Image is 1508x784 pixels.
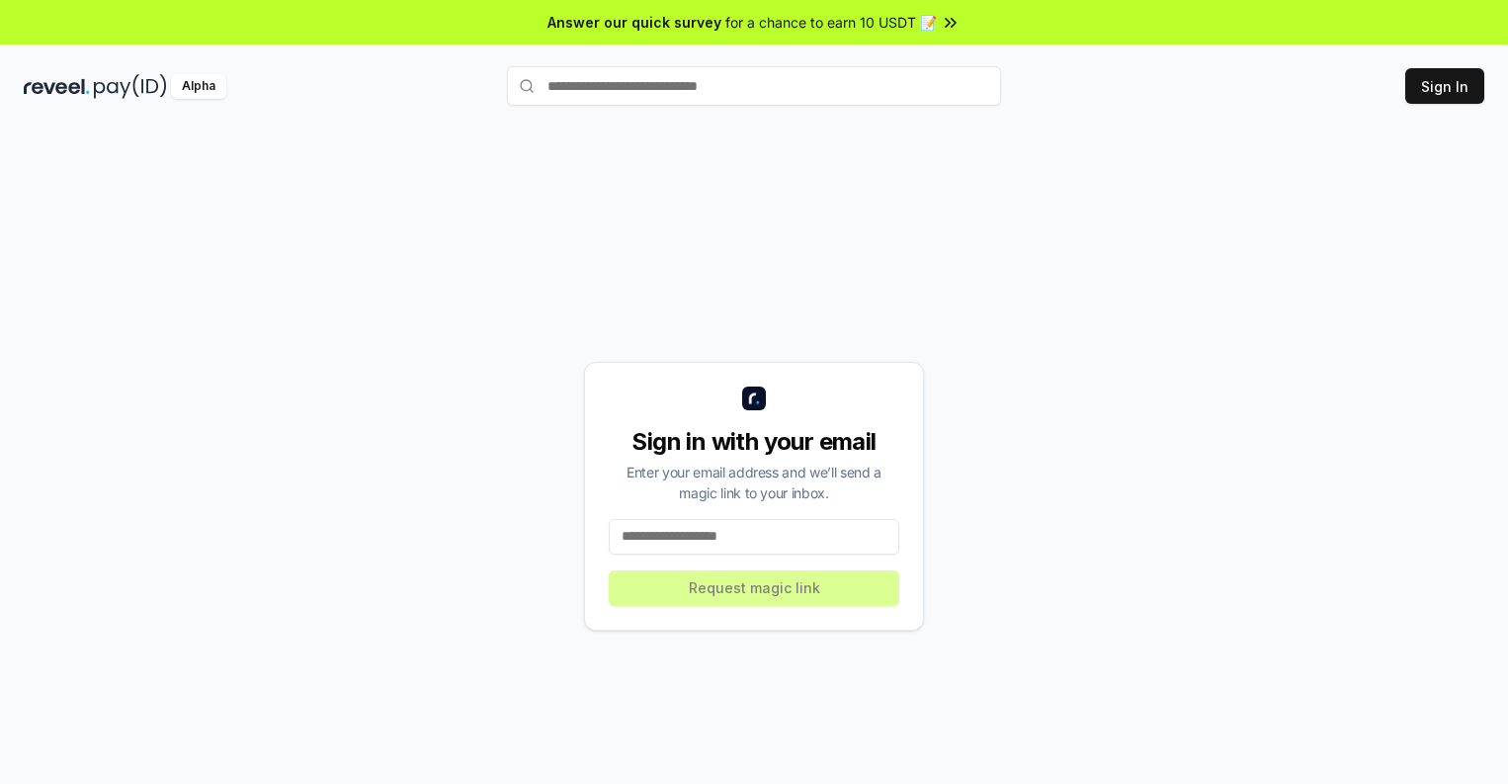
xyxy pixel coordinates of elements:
[725,12,937,33] span: for a chance to earn 10 USDT 📝
[1405,68,1484,104] button: Sign In
[742,387,766,410] img: logo_small
[547,12,721,33] span: Answer our quick survey
[24,74,90,99] img: reveel_dark
[609,426,899,458] div: Sign in with your email
[94,74,167,99] img: pay_id
[171,74,226,99] div: Alpha
[609,462,899,503] div: Enter your email address and we’ll send a magic link to your inbox.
